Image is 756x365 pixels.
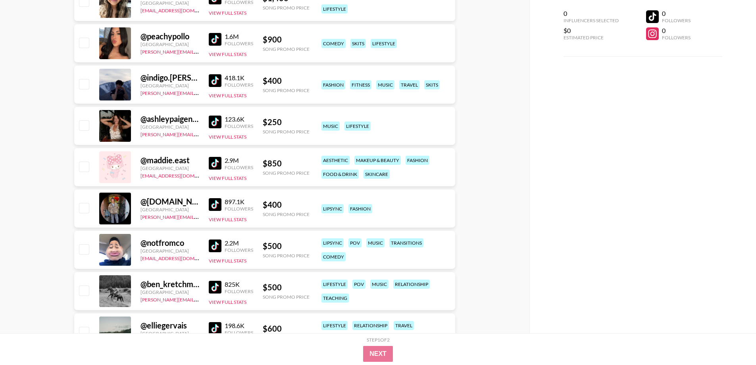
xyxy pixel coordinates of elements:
[352,280,365,289] div: pov
[321,80,345,89] div: fashion
[263,253,310,259] div: Song Promo Price
[662,10,691,17] div: 0
[225,239,253,247] div: 2.2M
[225,115,253,123] div: 123.6K
[209,10,246,16] button: View Full Stats
[348,238,362,247] div: pov
[364,170,390,179] div: skincare
[263,117,310,127] div: $ 250
[263,294,310,300] div: Song Promo Price
[321,321,348,330] div: lifestyle
[140,89,258,96] a: [PERSON_NAME][EMAIL_ADDRESS][DOMAIN_NAME]
[389,238,423,247] div: transitions
[321,170,359,179] div: food & drink
[424,80,440,89] div: skits
[140,295,258,303] a: [PERSON_NAME][EMAIL_ADDRESS][DOMAIN_NAME]
[140,289,199,295] div: [GEOGRAPHIC_DATA]
[140,330,199,336] div: [GEOGRAPHIC_DATA]
[140,31,199,41] div: @ peachypollo
[140,197,199,207] div: @ [DOMAIN_NAME]
[209,299,246,305] button: View Full Stats
[225,82,253,88] div: Followers
[263,324,310,334] div: $ 600
[263,170,310,176] div: Song Promo Price
[140,155,199,165] div: @ maddie.east
[209,239,221,252] img: TikTok
[321,280,348,289] div: lifestyle
[263,129,310,135] div: Song Promo Price
[263,87,310,93] div: Song Promo Price
[140,41,199,47] div: [GEOGRAPHIC_DATA]
[140,171,220,179] a: [EMAIL_ADDRESS][DOMAIN_NAME]
[209,33,221,46] img: TikTok
[321,294,349,303] div: teaching
[263,46,310,52] div: Song Promo Price
[209,216,246,222] button: View Full Stats
[225,74,253,82] div: 418.1K
[140,130,258,137] a: [PERSON_NAME][EMAIL_ADDRESS][DOMAIN_NAME]
[564,35,619,41] div: Estimated Price
[140,83,199,89] div: [GEOGRAPHIC_DATA]
[344,122,371,131] div: lifestyle
[363,346,393,362] button: Next
[140,114,199,124] div: @ ashleypaigenicholson
[370,280,389,289] div: music
[209,175,246,181] button: View Full Stats
[263,76,310,86] div: $ 400
[367,337,390,343] div: Step 1 of 2
[225,206,253,212] div: Followers
[399,80,419,89] div: travel
[393,280,430,289] div: relationship
[263,35,310,44] div: $ 900
[140,207,199,212] div: [GEOGRAPHIC_DATA]
[350,80,371,89] div: fitness
[321,204,344,213] div: lipsync
[140,248,199,254] div: [GEOGRAPHIC_DATA]
[225,33,253,41] div: 1.6M
[140,73,199,83] div: @ indigo.[PERSON_NAME]
[140,279,199,289] div: @ ben_kretchman
[321,156,350,165] div: aesthetic
[406,156,429,165] div: fashion
[209,74,221,87] img: TikTok
[263,241,310,251] div: $ 500
[209,322,221,335] img: TikTok
[662,17,691,23] div: Followers
[321,122,340,131] div: music
[209,116,221,128] img: TikTok
[209,157,221,170] img: TikTok
[376,80,394,89] div: music
[366,238,385,247] div: music
[263,200,310,210] div: $ 400
[140,124,199,130] div: [GEOGRAPHIC_DATA]
[140,238,199,248] div: @ notfromco
[140,6,220,14] a: [EMAIL_ADDRESS][DOMAIN_NAME]
[662,27,691,35] div: 0
[263,5,310,11] div: Song Promo Price
[225,322,253,330] div: 198.6K
[140,47,258,55] a: [PERSON_NAME][EMAIL_ADDRESS][DOMAIN_NAME]
[263,282,310,292] div: $ 500
[662,35,691,41] div: Followers
[140,165,199,171] div: [GEOGRAPHIC_DATA]
[225,280,253,288] div: 825K
[225,330,253,336] div: Followers
[225,164,253,170] div: Followers
[209,258,246,264] button: View Full Stats
[140,254,220,261] a: [EMAIL_ADDRESS][DOMAIN_NAME]
[225,288,253,294] div: Followers
[263,158,310,168] div: $ 850
[225,156,253,164] div: 2.9M
[564,27,619,35] div: $0
[263,211,310,217] div: Song Promo Price
[209,51,246,57] button: View Full Stats
[225,247,253,253] div: Followers
[354,156,401,165] div: makeup & beauty
[225,198,253,206] div: 897.1K
[394,321,414,330] div: travel
[350,39,366,48] div: skits
[321,39,346,48] div: comedy
[564,10,619,17] div: 0
[140,321,199,330] div: @ elliegervais
[225,41,253,46] div: Followers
